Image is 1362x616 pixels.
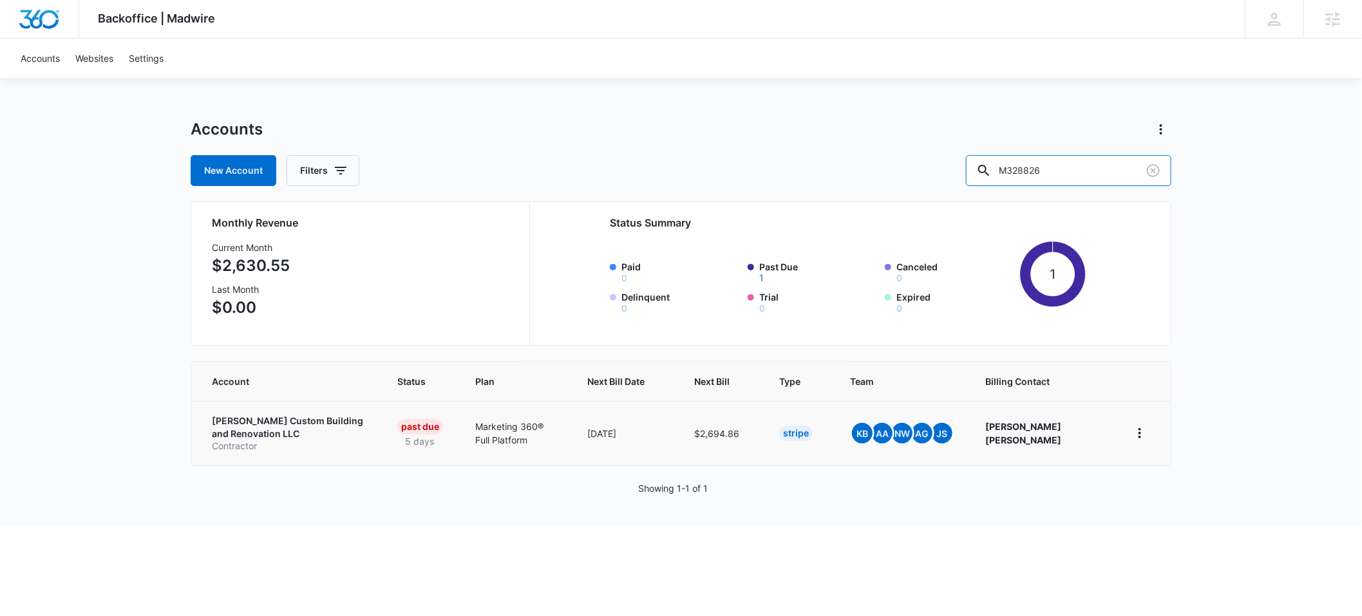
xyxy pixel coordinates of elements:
span: NW [892,423,913,443]
a: [PERSON_NAME] Custom Building and Renovation LLCContractor [212,415,366,453]
label: Delinquent [621,290,740,313]
span: AG [912,423,932,443]
input: Search [966,155,1171,186]
button: Actions [1151,119,1171,140]
h3: Last Month [212,283,290,296]
h2: Status Summary [610,215,1086,230]
label: Paid [621,260,740,283]
button: Clear [1143,160,1164,181]
h2: Monthly Revenue [212,215,514,230]
span: Next Bill [694,375,730,388]
button: Filters [287,155,359,186]
label: Trial [759,290,878,313]
span: Backoffice | Madwire [99,12,216,25]
label: Past Due [759,260,878,283]
label: Expired [896,290,1015,313]
td: $2,694.86 [679,401,764,465]
span: Plan [475,375,556,388]
strong: [PERSON_NAME] [PERSON_NAME] [985,421,1061,445]
p: 5 days [397,434,442,448]
td: [DATE] [572,401,679,465]
p: Marketing 360® Full Platform [475,420,556,447]
p: $2,630.55 [212,254,290,277]
span: JS [932,423,952,443]
span: Billing Contact [985,375,1099,388]
a: Websites [68,39,121,78]
span: KB [852,423,873,443]
h3: Current Month [212,241,290,254]
tspan: 1 [1050,266,1055,282]
button: Past Due [759,274,764,283]
div: Stripe [779,425,813,441]
span: Next Bill Date [587,375,645,388]
p: [PERSON_NAME] Custom Building and Renovation LLC [212,415,366,440]
label: Canceled [896,260,1015,283]
p: Contractor [212,440,366,453]
p: $0.00 [212,296,290,319]
span: Type [779,375,800,388]
a: New Account [191,155,276,186]
span: AA [872,423,893,443]
span: Status [397,375,426,388]
a: Settings [121,39,171,78]
button: home [1130,423,1150,443]
a: Accounts [13,39,68,78]
div: Past Due [397,419,443,434]
h1: Accounts [191,120,263,139]
p: Showing 1-1 of 1 [639,481,708,495]
span: Account [212,375,348,388]
span: Team [850,375,936,388]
